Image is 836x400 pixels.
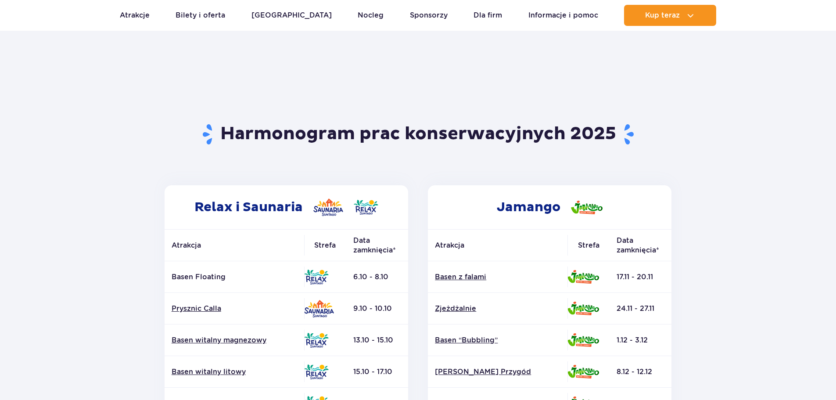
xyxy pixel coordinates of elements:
[304,270,329,285] img: Relax
[346,293,408,324] td: 9.10 - 10.10
[428,230,567,261] th: Atrakcja
[428,185,671,229] h2: Jamango
[313,198,343,216] img: Saunaria
[567,333,599,347] img: Jamango
[304,364,329,379] img: Relax
[624,5,716,26] button: Kup teraz
[304,300,334,317] img: Saunaria
[172,304,297,314] a: Prysznic Calla
[172,335,297,345] a: Basen witalny magnezowy
[251,5,332,26] a: [GEOGRAPHIC_DATA]
[358,5,384,26] a: Nocleg
[346,230,408,261] th: Data zamknięcia*
[567,365,599,378] img: Jamango
[610,324,671,356] td: 1.12 - 3.12
[435,367,560,377] a: [PERSON_NAME] Przygód
[528,5,598,26] a: Informacje i pomoc
[346,261,408,293] td: 6.10 - 8.10
[435,304,560,314] a: Zjeżdżalnie
[161,123,675,146] h1: Harmonogram prac konserwacyjnych 2025
[172,272,297,282] p: Basen Floating
[346,356,408,388] td: 15.10 - 17.10
[435,272,560,282] a: Basen z falami
[610,293,671,324] td: 24.11 - 27.11
[304,333,329,348] img: Relax
[610,230,671,261] th: Data zamknięcia*
[410,5,448,26] a: Sponsorzy
[567,270,599,284] img: Jamango
[567,230,610,261] th: Strefa
[354,200,378,215] img: Relax
[172,367,297,377] a: Basen witalny litowy
[304,230,346,261] th: Strefa
[176,5,225,26] a: Bilety i oferta
[571,201,603,214] img: Jamango
[474,5,502,26] a: Dla firm
[567,302,599,315] img: Jamango
[645,11,680,19] span: Kup teraz
[165,230,304,261] th: Atrakcja
[435,335,560,345] a: Basen “Bubbling”
[610,261,671,293] td: 17.11 - 20.11
[120,5,150,26] a: Atrakcje
[610,356,671,388] td: 8.12 - 12.12
[165,185,408,229] h2: Relax i Saunaria
[346,324,408,356] td: 13.10 - 15.10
